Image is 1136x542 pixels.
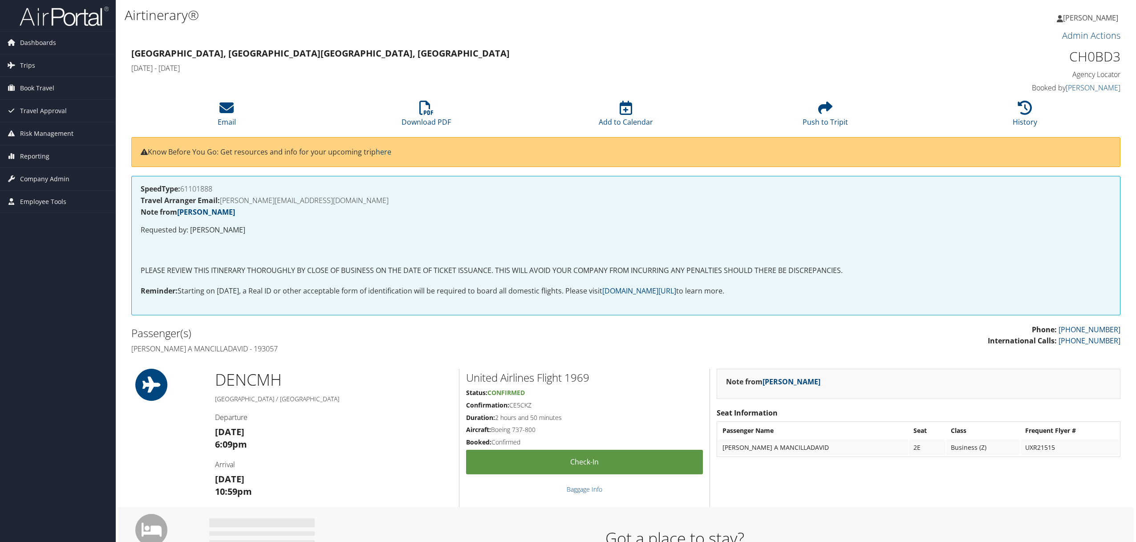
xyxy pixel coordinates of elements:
[20,32,56,54] span: Dashboards
[946,440,1020,456] td: Business (Z)
[218,106,236,127] a: Email
[466,413,703,422] h5: 2 hours and 50 minutes
[20,168,69,190] span: Company Admin
[599,106,653,127] a: Add to Calendar
[125,6,793,24] h1: Airtinerary®
[988,336,1057,346] strong: International Calls:
[20,77,54,99] span: Book Travel
[487,388,525,397] span: Confirmed
[1063,13,1118,23] span: [PERSON_NAME]
[1021,440,1119,456] td: UXR21515
[909,423,945,439] th: Seat
[466,401,703,410] h5: CE5CKZ
[141,196,220,205] strong: Travel Arranger Email:
[718,440,908,456] td: [PERSON_NAME] A MANCILLADAVID
[466,425,491,434] strong: Aircraft:
[946,423,1020,439] th: Class
[141,185,1111,192] h4: 61101888
[215,485,252,497] strong: 10:59pm
[717,408,778,418] strong: Seat Information
[1059,336,1120,346] a: [PHONE_NUMBER]
[20,6,109,27] img: airportal-logo.png
[466,438,491,446] strong: Booked:
[141,286,178,296] strong: Reminder:
[466,425,703,434] h5: Boeing 737-800
[466,388,487,397] strong: Status:
[883,69,1120,79] h4: Agency Locator
[131,344,619,354] h4: [PERSON_NAME] a Mancilladavid - 193057
[20,122,73,145] span: Risk Management
[215,473,244,485] strong: [DATE]
[883,83,1120,93] h4: Booked by
[376,147,391,157] a: here
[215,395,452,403] h5: [GEOGRAPHIC_DATA] / [GEOGRAPHIC_DATA]
[466,370,703,385] h2: United Airlines Flight 1969
[131,63,870,73] h4: [DATE] - [DATE]
[141,265,1111,277] p: PLEASE REVIEW THIS ITINERARY THOROUGHLY BY CLOSE OF BUSINESS ON THE DATE OF TICKET ISSUANCE. THIS...
[131,326,619,341] h2: Passenger(s)
[141,285,1111,297] p: Starting on [DATE], a Real ID or other acceptable form of identification will be required to boar...
[402,106,451,127] a: Download PDF
[718,423,908,439] th: Passenger Name
[215,369,452,391] h1: DEN CMH
[141,147,1111,158] p: Know Before You Go: Get resources and info for your upcoming trip
[141,224,1111,236] p: Requested by: [PERSON_NAME]
[1059,325,1120,334] a: [PHONE_NUMBER]
[1062,29,1120,41] a: Admin Actions
[215,412,452,422] h4: Departure
[215,438,247,450] strong: 6:09pm
[20,100,67,122] span: Travel Approval
[20,191,66,213] span: Employee Tools
[466,450,703,474] a: Check-in
[567,485,602,493] a: Baggage Info
[20,145,49,167] span: Reporting
[215,426,244,438] strong: [DATE]
[763,377,820,387] a: [PERSON_NAME]
[726,377,820,387] strong: Note from
[466,438,703,447] h5: Confirmed
[803,106,848,127] a: Push to Tripit
[20,54,35,77] span: Trips
[602,286,676,296] a: [DOMAIN_NAME][URL]
[883,47,1120,66] h1: CH0BD3
[1032,325,1057,334] strong: Phone:
[131,47,510,59] strong: [GEOGRAPHIC_DATA], [GEOGRAPHIC_DATA] [GEOGRAPHIC_DATA], [GEOGRAPHIC_DATA]
[1021,423,1119,439] th: Frequent Flyer #
[141,207,235,217] strong: Note from
[1013,106,1037,127] a: History
[141,197,1111,204] h4: [PERSON_NAME][EMAIL_ADDRESS][DOMAIN_NAME]
[1066,83,1120,93] a: [PERSON_NAME]
[909,440,945,456] td: 2E
[466,413,495,422] strong: Duration:
[466,401,509,409] strong: Confirmation:
[1057,4,1127,31] a: [PERSON_NAME]
[215,460,452,469] h4: Arrival
[141,184,180,194] strong: SpeedType:
[177,207,235,217] a: [PERSON_NAME]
